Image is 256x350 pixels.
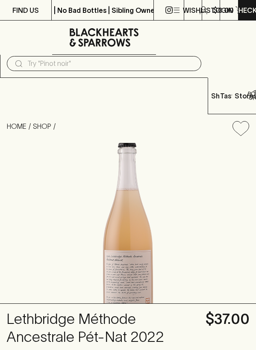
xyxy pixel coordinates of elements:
p: Shop [211,91,228,101]
p: Wishlist [183,5,215,15]
input: Try "Pinot noir" [27,57,194,71]
h4: $37.00 [206,310,250,328]
button: Shop [208,78,235,114]
button: Add to wishlist [229,118,253,139]
p: $0.00 [213,5,234,15]
a: SHOP [33,122,51,130]
p: FIND US [12,5,39,15]
p: Login [212,5,233,15]
a: HOME [7,122,26,130]
a: Tastings [220,78,247,114]
p: Tastings [220,91,247,101]
h4: Lethbridge Méthode Ancestrale Pét-Nat 2022 [6,310,199,346]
